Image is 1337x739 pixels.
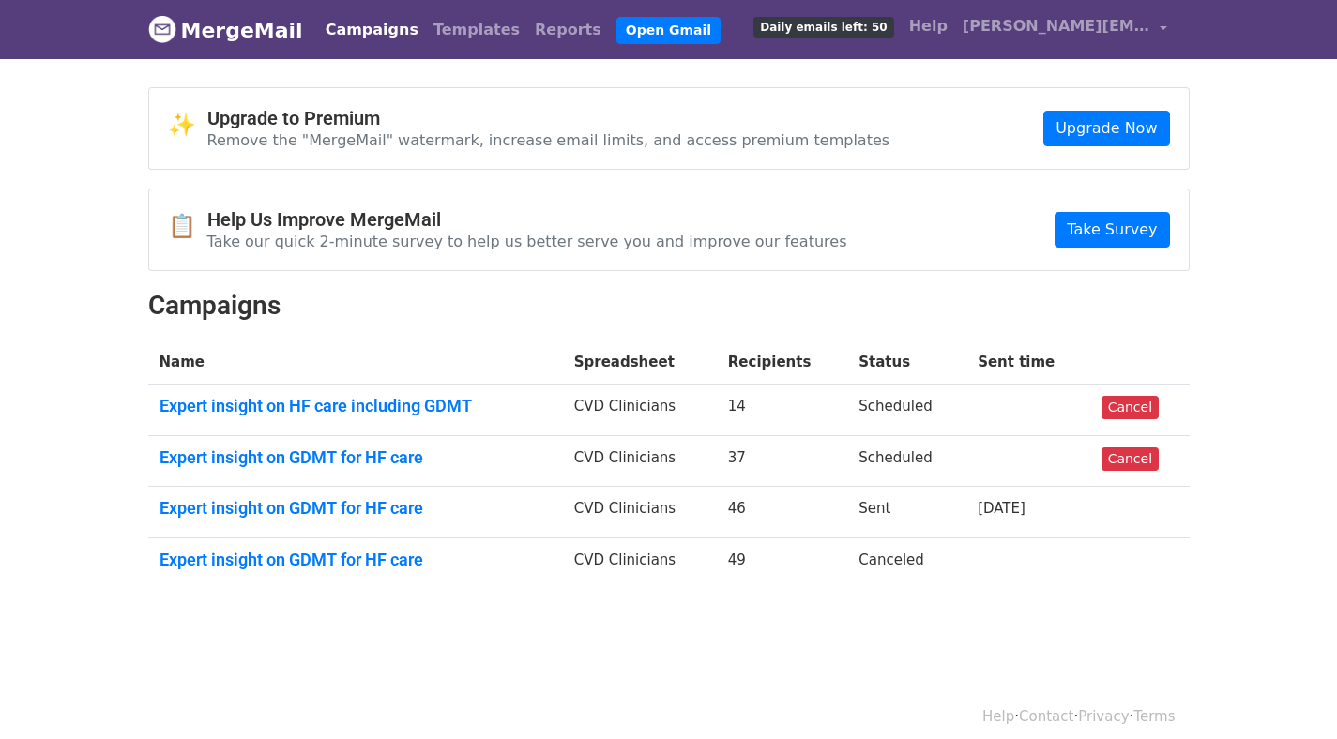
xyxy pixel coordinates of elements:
[902,8,955,45] a: Help
[1102,396,1159,419] a: Cancel
[717,537,847,588] td: 49
[1078,708,1129,725] a: Privacy
[717,340,847,385] th: Recipients
[847,385,966,436] td: Scheduled
[717,487,847,538] td: 46
[148,10,303,50] a: MergeMail
[160,550,552,570] a: Expert insight on GDMT for HF care
[746,8,901,45] a: Daily emails left: 50
[148,290,1190,322] h2: Campaigns
[148,340,563,385] th: Name
[160,447,552,468] a: Expert insight on GDMT for HF care
[527,11,609,49] a: Reports
[148,15,176,43] img: MergeMail logo
[963,15,1150,38] span: [PERSON_NAME][EMAIL_ADDRESS][PERSON_NAME][DOMAIN_NAME]
[160,498,552,519] a: Expert insight on GDMT for HF care
[847,537,966,588] td: Canceled
[847,340,966,385] th: Status
[616,17,721,44] a: Open Gmail
[955,8,1175,52] a: [PERSON_NAME][EMAIL_ADDRESS][PERSON_NAME][DOMAIN_NAME]
[717,385,847,436] td: 14
[207,130,890,150] p: Remove the "MergeMail" watermark, increase email limits, and access premium templates
[318,11,426,49] a: Campaigns
[207,232,847,251] p: Take our quick 2-minute survey to help us better serve you and improve our features
[978,500,1026,517] a: [DATE]
[982,708,1014,725] a: Help
[207,107,890,129] h4: Upgrade to Premium
[1102,447,1159,471] a: Cancel
[847,487,966,538] td: Sent
[1043,111,1169,146] a: Upgrade Now
[1243,649,1337,739] iframe: Chat Widget
[160,396,552,416] a: Expert insight on HF care including GDMT
[563,435,717,487] td: CVD Clinicians
[563,340,717,385] th: Spreadsheet
[168,112,207,139] span: ✨
[717,435,847,487] td: 37
[426,11,527,49] a: Templates
[966,340,1090,385] th: Sent time
[1133,708,1175,725] a: Terms
[563,537,717,588] td: CVD Clinicians
[563,385,717,436] td: CVD Clinicians
[1055,212,1169,248] a: Take Survey
[753,17,893,38] span: Daily emails left: 50
[168,213,207,240] span: 📋
[847,435,966,487] td: Scheduled
[207,208,847,231] h4: Help Us Improve MergeMail
[1019,708,1073,725] a: Contact
[563,487,717,538] td: CVD Clinicians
